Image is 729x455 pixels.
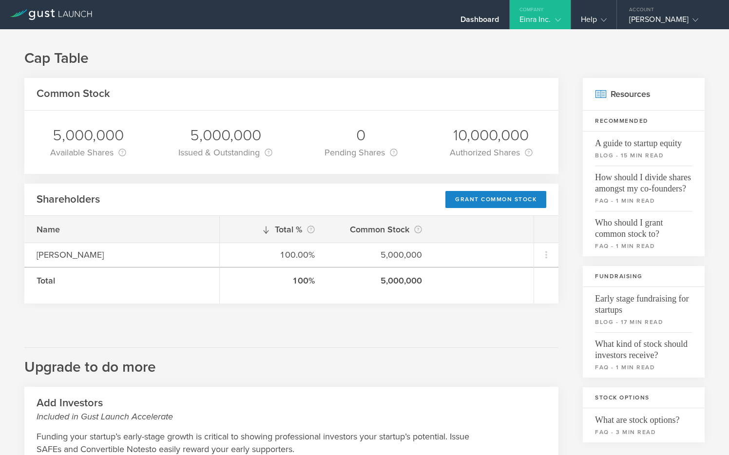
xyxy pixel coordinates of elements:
span: Who should I grant common stock to? [595,211,692,240]
h3: Stock Options [583,387,705,408]
a: Who should I grant common stock to?faq - 1 min read [583,211,705,256]
h3: Fundraising [583,266,705,287]
div: Total % [232,223,315,236]
a: Early stage fundraising for startupsblog - 17 min read [583,287,705,332]
small: blog - 15 min read [595,151,692,160]
span: What are stock options? [595,408,692,426]
div: Pending Shares [325,146,398,159]
small: faq - 1 min read [595,242,692,250]
small: faq - 3 min read [595,428,692,436]
a: A guide to startup equityblog - 15 min read [583,132,705,166]
span: Early stage fundraising for startups [595,287,692,316]
div: Name [37,223,207,236]
a: How should I divide shares amongst my co-founders?faq - 1 min read [583,166,705,211]
small: faq - 1 min read [595,196,692,205]
span: A guide to startup equity [595,132,692,149]
div: 100% [232,274,315,287]
div: Help [581,15,607,29]
div: Grant Common Stock [445,191,546,208]
div: 10,000,000 [450,125,533,146]
span: How should I divide shares amongst my co-founders? [595,166,692,194]
div: 5,000,000 [339,274,422,287]
div: 100.00% [232,248,315,261]
div: 0 [325,125,398,146]
div: Available Shares [50,146,126,159]
div: Total [37,274,207,287]
div: Authorized Shares [450,146,533,159]
h1: Cap Table [24,49,705,68]
a: What kind of stock should investors receive?faq - 1 min read [583,332,705,378]
h2: Upgrade to do more [24,347,558,377]
h2: Common Stock [37,87,110,101]
h2: Resources [583,78,705,111]
div: 5,000,000 [50,125,126,146]
h2: Add Investors [37,396,546,423]
div: Einra Inc. [519,15,561,29]
span: What kind of stock should investors receive? [595,332,692,361]
div: Dashboard [460,15,499,29]
iframe: Chat Widget [680,408,729,455]
small: faq - 1 min read [595,363,692,372]
div: [PERSON_NAME] [629,15,712,29]
h3: Recommended [583,111,705,132]
h2: Shareholders [37,192,100,207]
a: What are stock options?faq - 3 min read [583,408,705,442]
div: Common Stock [339,223,422,236]
div: Issued & Outstanding [178,146,272,159]
div: 5,000,000 [339,248,422,261]
small: blog - 17 min read [595,318,692,326]
div: 5,000,000 [178,125,272,146]
div: [PERSON_NAME] [37,248,207,261]
small: Included in Gust Launch Accelerate [37,410,546,423]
